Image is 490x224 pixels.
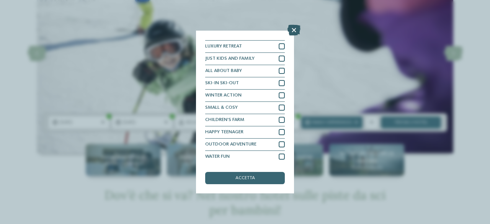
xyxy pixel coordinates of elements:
span: LUXURY RETREAT [205,44,242,49]
span: SKI-IN SKI-OUT [205,81,239,86]
span: accetta [235,176,255,181]
span: CHILDREN’S FARM [205,118,244,123]
span: OUTDOOR ADVENTURE [205,142,256,147]
span: JUST KIDS AND FAMILY [205,56,255,61]
span: WINTER ACTION [205,93,242,98]
span: HAPPY TEENAGER [205,130,243,135]
span: WATER FUN [205,154,230,159]
span: ALL ABOUT BABY [205,69,242,74]
span: SMALL & COSY [205,105,238,110]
